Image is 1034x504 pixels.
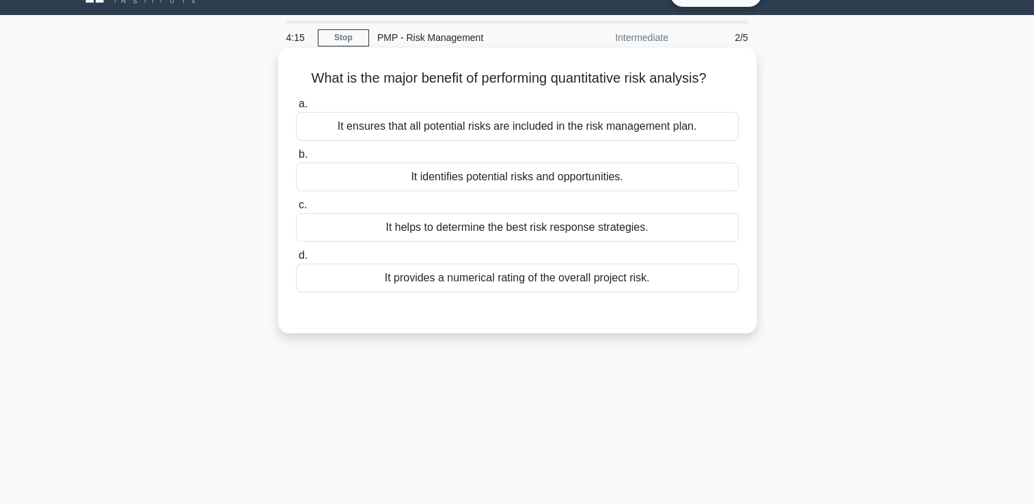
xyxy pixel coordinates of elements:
div: Intermediate [557,24,677,51]
div: 4:15 [278,24,318,51]
div: It identifies potential risks and opportunities. [296,163,739,191]
span: c. [299,199,307,210]
a: Stop [318,29,369,46]
div: It helps to determine the best risk response strategies. [296,213,739,242]
span: b. [299,148,308,160]
h5: What is the major benefit of performing quantitative risk analysis? [295,70,740,87]
div: 2/5 [677,24,757,51]
span: a. [299,98,308,109]
div: It ensures that all potential risks are included in the risk management plan. [296,112,739,141]
div: PMP - Risk Management [369,24,557,51]
span: d. [299,249,308,261]
div: It provides a numerical rating of the overall project risk. [296,264,739,292]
